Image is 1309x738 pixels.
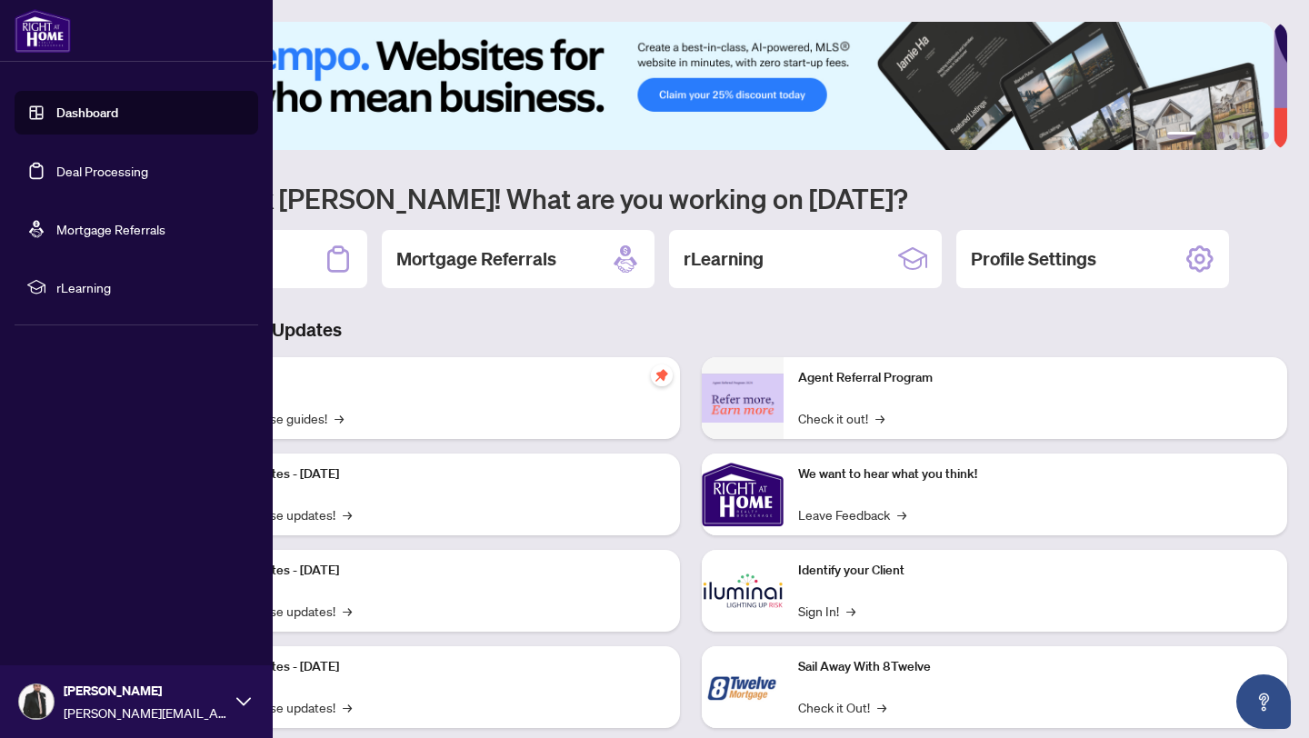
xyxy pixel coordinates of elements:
[335,408,344,428] span: →
[343,601,352,621] span: →
[64,681,227,701] span: [PERSON_NAME]
[651,364,673,386] span: pushpin
[702,550,784,632] img: Identify your Client
[798,408,884,428] a: Check it out!→
[95,317,1287,343] h3: Brokerage & Industry Updates
[897,504,906,524] span: →
[396,246,556,272] h2: Mortgage Referrals
[343,504,352,524] span: →
[1218,132,1225,139] button: 3
[798,601,855,621] a: Sign In!→
[798,657,1273,677] p: Sail Away With 8Twelve
[191,464,665,484] p: Platform Updates - [DATE]
[798,561,1273,581] p: Identify your Client
[798,504,906,524] a: Leave Feedback→
[191,657,665,677] p: Platform Updates - [DATE]
[19,684,54,719] img: Profile Icon
[56,105,118,121] a: Dashboard
[1233,132,1240,139] button: 4
[875,408,884,428] span: →
[56,163,148,179] a: Deal Processing
[56,277,245,297] span: rLearning
[798,368,1273,388] p: Agent Referral Program
[1262,132,1269,139] button: 6
[1247,132,1254,139] button: 5
[56,221,165,237] a: Mortgage Referrals
[1236,674,1291,729] button: Open asap
[15,9,71,53] img: logo
[191,561,665,581] p: Platform Updates - [DATE]
[191,368,665,388] p: Self-Help
[877,697,886,717] span: →
[95,22,1274,150] img: Slide 0
[684,246,764,272] h2: rLearning
[343,697,352,717] span: →
[1204,132,1211,139] button: 2
[798,464,1273,484] p: We want to hear what you think!
[95,181,1287,215] h1: Welcome back [PERSON_NAME]! What are you working on [DATE]?
[971,246,1096,272] h2: Profile Settings
[702,374,784,424] img: Agent Referral Program
[846,601,855,621] span: →
[798,697,886,717] a: Check it Out!→
[702,646,784,728] img: Sail Away With 8Twelve
[64,703,227,723] span: [PERSON_NAME][EMAIL_ADDRESS][DOMAIN_NAME]
[1167,132,1196,139] button: 1
[702,454,784,535] img: We want to hear what you think!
